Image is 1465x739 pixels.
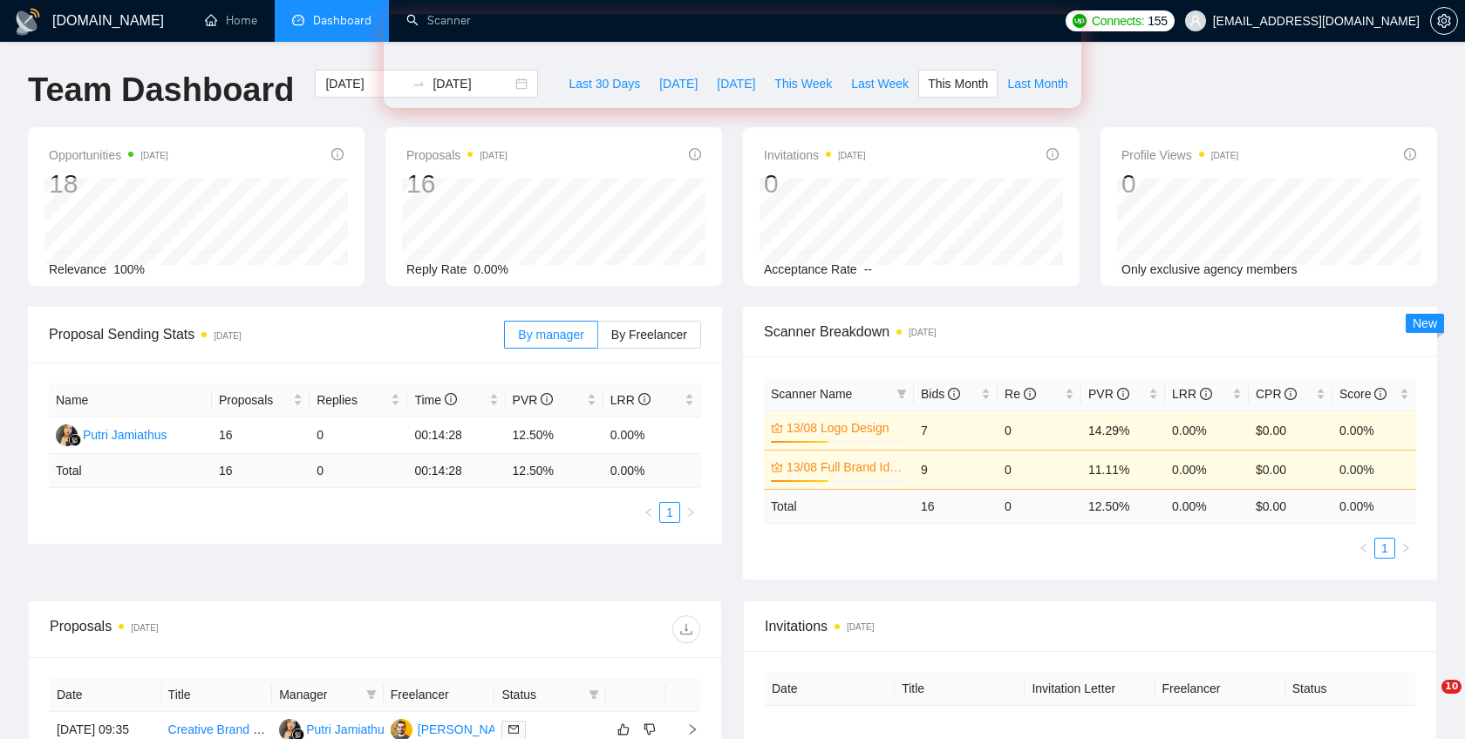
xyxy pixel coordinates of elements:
[406,145,508,166] span: Proposals
[1211,151,1238,160] time: [DATE]
[279,685,359,704] span: Manager
[1284,388,1297,400] span: info-circle
[638,502,659,523] button: left
[83,425,167,444] div: Putri Jamiathus
[506,454,603,488] td: 12.50 %
[331,148,344,160] span: info-circle
[685,507,696,518] span: right
[1081,489,1165,523] td: 12.50 %
[680,502,701,523] button: right
[384,678,495,712] th: Freelancer
[998,489,1081,523] td: 0
[673,622,699,636] span: download
[501,685,582,704] span: Status
[140,151,167,160] time: [DATE]
[480,151,507,160] time: [DATE]
[317,390,387,410] span: Replies
[313,13,371,28] span: Dashboard
[603,417,701,454] td: 0.00%
[49,323,504,345] span: Proposal Sending Stats
[272,678,384,712] th: Manager
[1148,11,1167,31] span: 155
[921,387,960,401] span: Bids
[292,14,304,26] span: dashboard
[1400,543,1411,553] span: right
[1165,410,1249,450] td: 0.00%
[69,434,81,446] img: gigradar-bm.png
[445,393,457,405] span: info-circle
[1431,14,1457,28] span: setting
[1088,387,1129,401] span: PVR
[603,454,701,488] td: 0.00 %
[1339,387,1387,401] span: Score
[406,167,508,200] div: 16
[1249,410,1332,450] td: $0.00
[363,681,380,708] span: filter
[771,422,783,434] span: crown
[1165,489,1249,523] td: 0.00 %
[1121,262,1298,276] span: Only exclusive agency members
[659,502,680,523] li: 1
[168,722,515,736] a: Creative Brand Naming & Logo Design for Fashion E-commerce
[214,331,241,341] time: [DATE]
[680,502,701,523] li: Next Page
[49,145,168,166] span: Opportunities
[1375,539,1394,558] a: 1
[909,328,936,337] time: [DATE]
[1413,316,1437,330] span: New
[205,13,257,28] a: homeHome
[1374,538,1395,559] li: 1
[1155,672,1285,706] th: Freelancer
[660,503,679,522] a: 1
[1117,388,1129,400] span: info-circle
[1249,489,1332,523] td: $ 0.00
[638,393,651,405] span: info-circle
[406,262,467,276] span: Reply Rate
[28,70,294,111] h1: Team Dashboard
[513,393,554,407] span: PVR
[1189,15,1202,27] span: user
[847,622,874,632] time: [DATE]
[1249,450,1332,489] td: $0.00
[1441,680,1462,694] span: 10
[310,417,407,454] td: 0
[895,672,1025,706] th: Title
[518,328,583,342] span: By manager
[1024,388,1036,400] span: info-circle
[310,383,407,417] th: Replies
[418,720,518,739] div: [PERSON_NAME]
[672,615,700,643] button: download
[638,502,659,523] li: Previous Page
[765,672,895,706] th: Date
[864,262,872,276] span: --
[366,689,377,700] span: filter
[406,13,471,28] a: searchScanner
[1073,14,1087,28] img: upwork-logo.png
[49,262,106,276] span: Relevance
[1430,14,1458,28] a: setting
[14,8,42,36] img: logo
[1332,450,1416,489] td: 0.00%
[765,615,1415,637] span: Invitations
[771,387,852,401] span: Scanner Name
[764,167,866,200] div: 0
[787,418,903,437] a: 13/08 Logo Design
[948,388,960,400] span: info-circle
[306,720,390,739] div: Putri Jamiathus
[212,383,310,417] th: Proposals
[384,14,1081,108] iframe: Intercom live chat banner
[1374,388,1387,400] span: info-circle
[1395,538,1416,559] li: Next Page
[764,489,914,523] td: Total
[998,410,1081,450] td: 0
[541,393,553,405] span: info-circle
[50,678,161,712] th: Date
[1256,387,1297,401] span: CPR
[113,262,145,276] span: 100%
[998,450,1081,489] td: 0
[1165,450,1249,489] td: 0.00%
[1200,388,1212,400] span: info-circle
[611,328,687,342] span: By Freelancer
[689,148,701,160] span: info-circle
[1005,387,1036,401] span: Re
